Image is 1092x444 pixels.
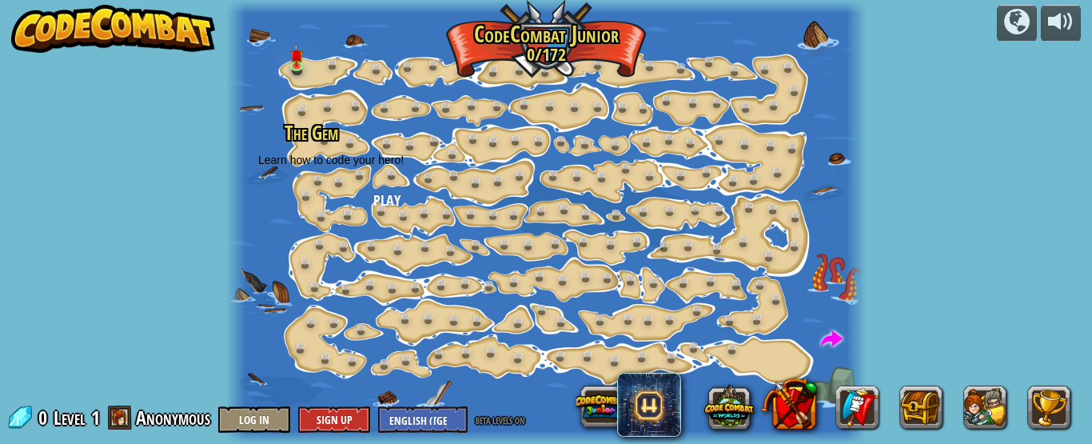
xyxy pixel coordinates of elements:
[11,5,216,53] img: CodeCombat - Learn how to code by playing a game
[290,43,304,66] img: level-banner-unstarted.png
[38,405,52,430] span: 0
[1041,5,1081,42] button: Adjust volume
[285,119,338,146] span: The Gem
[136,405,210,430] span: Anonymous
[258,152,516,168] p: Learn how to code your hero!
[218,406,290,433] button: Log In
[476,412,524,427] span: beta levels on
[91,405,100,430] span: 1
[997,5,1037,42] button: Campaigns
[307,176,467,224] button: Play
[54,405,86,431] span: Level
[298,406,370,433] button: Sign Up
